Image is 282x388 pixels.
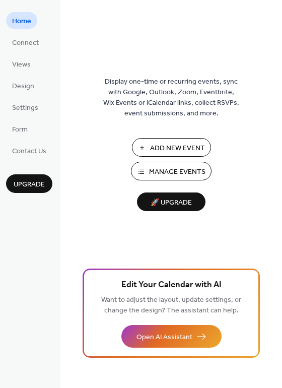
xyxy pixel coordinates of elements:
[12,38,39,48] span: Connect
[6,142,52,159] a: Contact Us
[121,278,222,292] span: Edit Your Calendar with AI
[12,103,38,113] span: Settings
[6,174,52,193] button: Upgrade
[6,77,40,94] a: Design
[12,16,31,27] span: Home
[121,325,222,348] button: Open AI Assistant
[6,12,37,29] a: Home
[6,99,44,115] a: Settings
[101,293,241,317] span: Want to adjust the layout, update settings, or change the design? The assistant can help.
[6,120,34,137] a: Form
[12,81,34,92] span: Design
[12,146,46,157] span: Contact Us
[136,332,192,343] span: Open AI Assistant
[12,59,31,70] span: Views
[150,143,205,154] span: Add New Event
[131,162,211,180] button: Manage Events
[149,167,205,177] span: Manage Events
[12,124,28,135] span: Form
[132,138,211,157] button: Add New Event
[6,55,37,72] a: Views
[14,179,45,190] span: Upgrade
[137,192,205,211] button: 🚀 Upgrade
[6,34,45,50] a: Connect
[143,196,199,210] span: 🚀 Upgrade
[103,77,239,119] span: Display one-time or recurring events, sync with Google, Outlook, Zoom, Eventbrite, Wix Events or ...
